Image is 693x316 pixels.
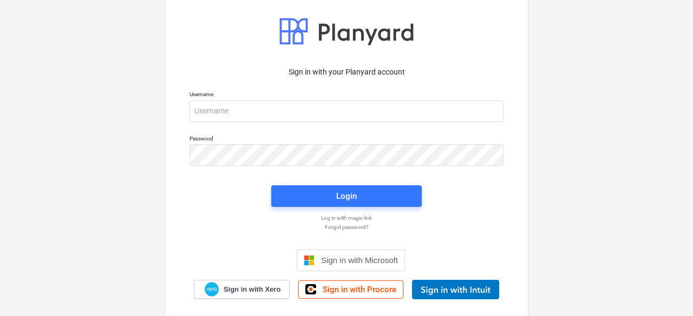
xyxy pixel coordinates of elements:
[336,189,357,203] div: Login
[194,280,290,299] a: Sign in with Xero
[184,224,509,231] a: Forgot password?
[323,285,396,294] span: Sign in with Procore
[184,214,509,221] a: Log in with magic link
[205,282,219,297] img: Xero logo
[189,135,504,144] p: Password
[298,280,403,299] a: Sign in with Procore
[189,66,504,78] p: Sign in with your Planyard account
[271,185,422,207] button: Login
[321,256,398,265] span: Sign in with Microsoft
[224,285,280,294] span: Sign in with Xero
[189,100,504,122] input: Username
[189,91,504,100] p: Username
[304,255,315,266] img: Microsoft logo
